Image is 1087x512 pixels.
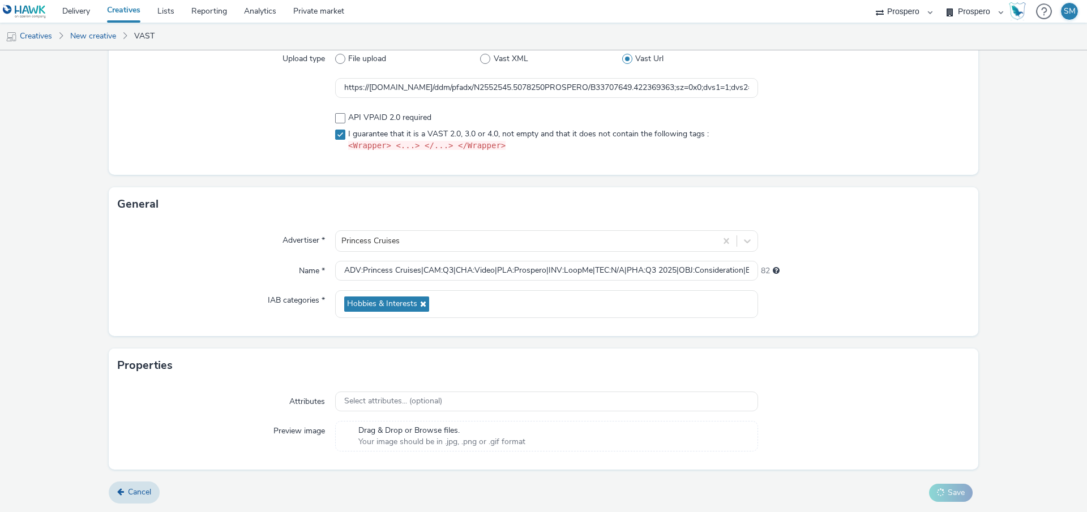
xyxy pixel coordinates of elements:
[269,421,329,437] label: Preview image
[294,261,329,277] label: Name *
[128,487,151,497] span: Cancel
[761,265,770,277] span: 82
[358,425,525,436] span: Drag & Drop or Browse files.
[3,5,46,19] img: undefined Logo
[358,436,525,448] span: Your image should be in .jpg, .png or .gif format
[117,357,173,374] h3: Properties
[948,487,965,498] span: Save
[1064,3,1076,20] div: SM
[494,53,528,64] span: Vast XML
[348,141,506,150] code: <Wrapper> <...> </...> </Wrapper>
[635,53,664,64] span: Vast Url
[348,53,386,64] span: File upload
[344,397,442,406] span: Select attributes... (optional)
[129,23,160,50] a: VAST
[263,290,329,306] label: IAB categories *
[278,49,329,64] label: Upload type
[335,78,758,98] input: Vast URL
[773,265,780,277] div: Maximum 255 characters
[65,23,122,50] a: New creative
[1009,2,1030,20] a: Hawk Academy
[285,391,329,407] label: Attributes
[347,299,417,309] span: Hobbies & Interests
[348,128,709,152] span: I guarantee that it is a VAST 2.0, 3.0 or 4.0, not empty and that it does not contain the followi...
[109,481,160,503] a: Cancel
[335,261,758,281] input: Name
[117,196,159,213] h3: General
[929,484,973,502] button: Save
[6,31,17,42] img: mobile
[1009,2,1026,20] img: Hawk Academy
[278,230,329,246] label: Advertiser *
[348,112,431,123] span: API VPAID 2.0 required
